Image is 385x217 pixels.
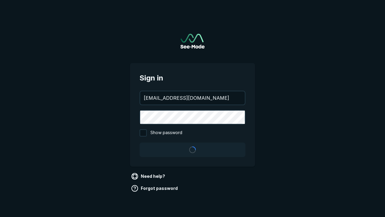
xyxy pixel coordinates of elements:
a: Forgot password [130,184,180,193]
input: your@email.com [140,91,245,105]
a: Need help? [130,171,168,181]
img: See-Mode Logo [180,34,205,49]
a: Go to sign in [180,34,205,49]
span: Show password [150,129,182,137]
span: Sign in [140,73,245,83]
